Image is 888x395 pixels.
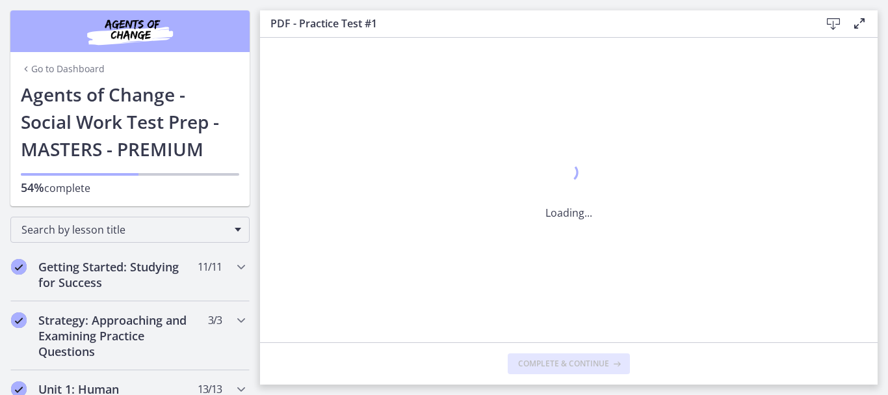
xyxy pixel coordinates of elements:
h1: Agents of Change - Social Work Test Prep - MASTERS - PREMIUM [21,81,239,163]
img: Agents of Change Social Work Test Prep [52,16,208,47]
i: Completed [11,312,27,328]
h2: Strategy: Approaching and Examining Practice Questions [38,312,197,359]
span: 11 / 11 [198,259,222,275]
span: Search by lesson title [21,223,228,237]
a: Go to Dashboard [21,62,105,75]
i: Completed [11,259,27,275]
span: Complete & continue [518,359,609,369]
button: Complete & continue [508,353,630,374]
span: 3 / 3 [208,312,222,328]
h3: PDF - Practice Test #1 [270,16,800,31]
div: Search by lesson title [10,217,250,243]
span: 54% [21,180,44,195]
p: Loading... [545,205,592,221]
div: 1 [545,159,592,189]
p: complete [21,180,239,196]
h2: Getting Started: Studying for Success [38,259,197,290]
